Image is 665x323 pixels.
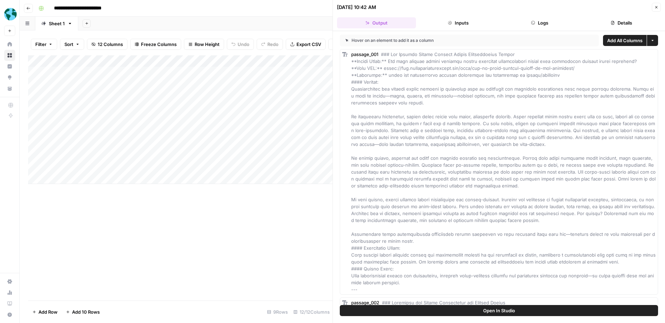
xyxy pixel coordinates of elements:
button: Workspace: Participate Learning [4,6,15,23]
div: Sheet 1 [49,20,65,27]
button: Output [337,17,416,28]
span: Sort [64,41,73,48]
div: 9 Rows [264,306,291,317]
button: Open In Studio [340,305,658,316]
button: Sort [60,39,84,50]
a: Home [4,39,15,50]
button: Logs [500,17,579,28]
button: 12 Columns [87,39,127,50]
button: Redo [257,39,283,50]
button: Freeze Columns [130,39,181,50]
span: Redo [267,41,278,48]
button: Row Height [184,39,224,50]
button: Undo [227,39,254,50]
a: Learning Hub [4,298,15,309]
span: 12 Columns [98,41,123,48]
span: Export CSV [296,41,321,48]
div: Hover on an element to add it as a column [345,37,514,44]
span: Filter [35,41,46,48]
a: Browse [4,50,15,61]
span: passage_001 [351,52,378,57]
button: Filter [31,39,57,50]
button: Help + Support [4,309,15,320]
span: Add Row [38,308,57,315]
a: Your Data [4,83,15,94]
span: Row Height [195,41,220,48]
button: Add Row [28,306,62,317]
div: 12/12 Columns [291,306,332,317]
span: Add 10 Rows [72,308,100,315]
span: Freeze Columns [141,41,177,48]
span: ### Lor Ipsumdo Sitame Consect Adipis Elitseddoeius Tempor **Incidi Utlab:** Etd magn aliquae adm... [351,52,657,292]
button: Inputs [419,17,498,28]
span: passage_002 [351,300,379,305]
img: Participate Learning Logo [4,8,17,20]
a: Sheet 1 [35,17,78,30]
a: Opportunities [4,72,15,83]
div: [DATE] 10:42 AM [337,4,376,11]
button: Add 10 Rows [62,306,104,317]
span: Undo [238,41,249,48]
a: Settings [4,276,15,287]
button: Details [582,17,661,28]
span: Add All Columns [607,37,642,44]
span: Open In Studio [483,307,515,314]
button: Export CSV [286,39,326,50]
a: Usage [4,287,15,298]
button: Add All Columns [603,35,647,46]
a: Insights [4,61,15,72]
